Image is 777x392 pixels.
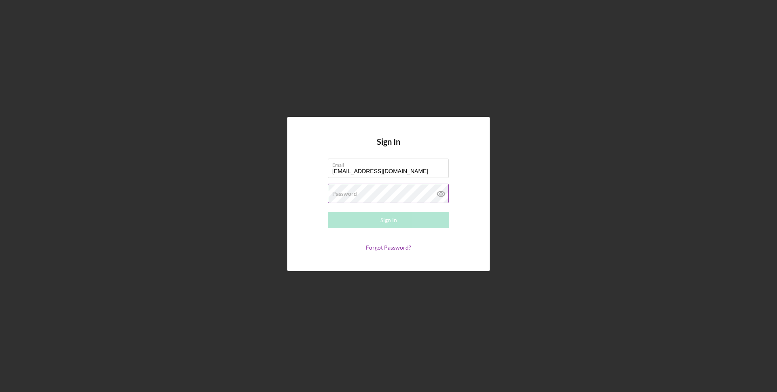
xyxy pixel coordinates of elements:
button: Sign In [328,212,449,228]
a: Forgot Password? [366,244,411,251]
div: Sign In [380,212,397,228]
label: Password [332,191,357,197]
h4: Sign In [377,137,400,159]
label: Email [332,159,449,168]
